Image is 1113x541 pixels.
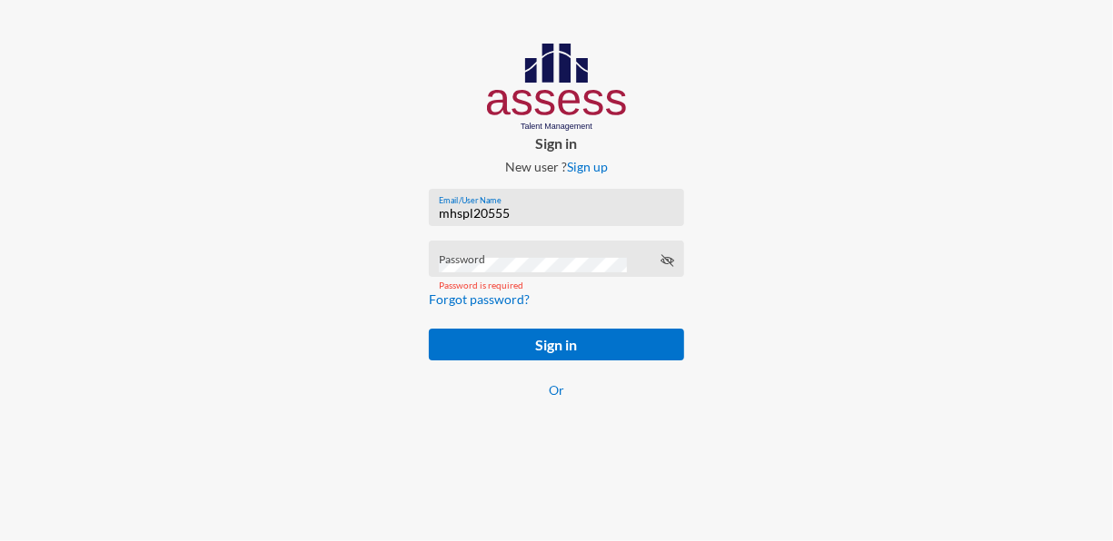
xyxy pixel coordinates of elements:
a: Sign up [567,159,608,174]
p: Or [429,382,683,398]
button: Sign in [429,329,683,360]
img: AssessLogoo.svg [487,44,626,131]
mat-error: Password is required [439,280,674,290]
p: New user ? [414,159,698,174]
p: Sign in [414,134,698,152]
input: Email/User Name [439,206,674,221]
